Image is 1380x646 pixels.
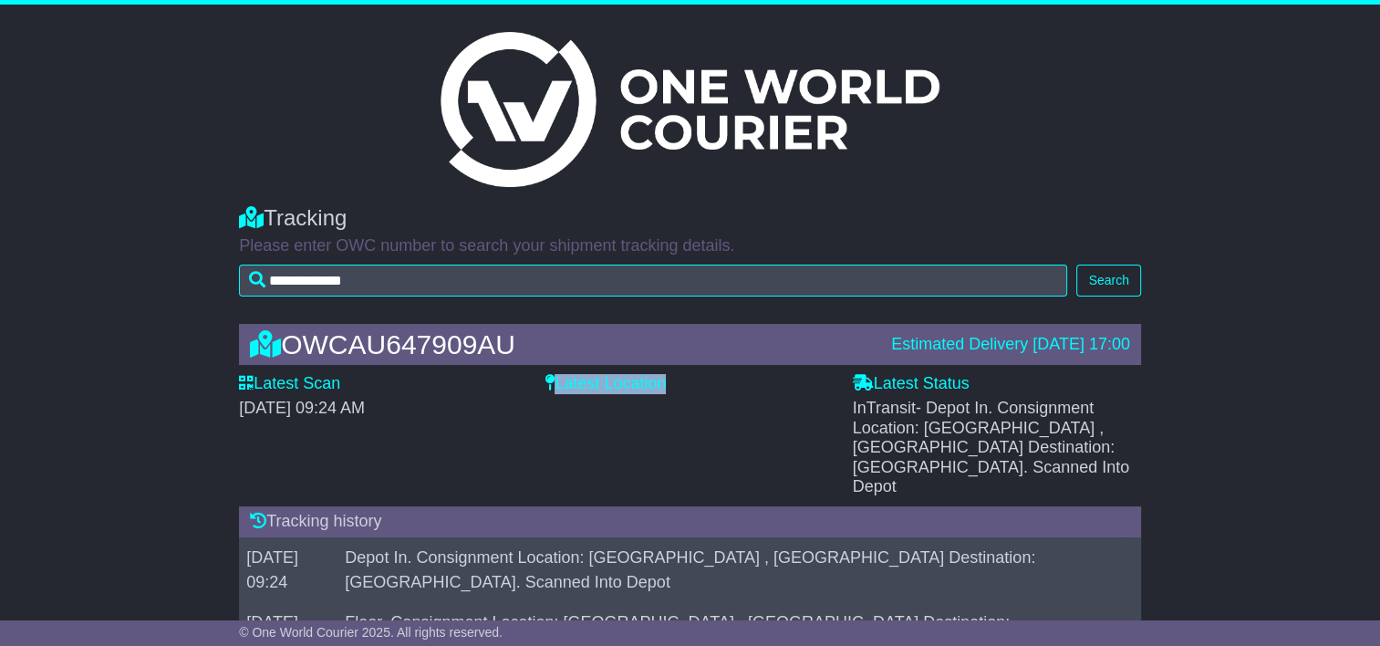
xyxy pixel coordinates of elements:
[239,205,1141,232] div: Tracking
[239,374,340,394] label: Latest Scan
[239,625,503,640] span: © One World Courier 2025. All rights reserved.
[239,537,337,602] td: [DATE] 09:24
[891,335,1130,355] div: Estimated Delivery [DATE] 17:00
[853,399,1129,495] span: - Depot In. Consignment Location: [GEOGRAPHIC_DATA] , [GEOGRAPHIC_DATA] Destination: [GEOGRAPHIC_...
[853,374,970,394] label: Latest Status
[239,399,365,417] span: [DATE] 09:24 AM
[1076,265,1140,297] button: Search
[441,32,939,187] img: Light
[545,374,666,394] label: Latest Location
[239,506,1141,537] div: Tracking history
[241,329,882,359] div: OWCAU647909AU
[853,399,1129,495] span: InTransit
[337,537,1126,602] td: Depot In. Consignment Location: [GEOGRAPHIC_DATA] , [GEOGRAPHIC_DATA] Destination: [GEOGRAPHIC_DA...
[239,236,1141,256] p: Please enter OWC number to search your shipment tracking details.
